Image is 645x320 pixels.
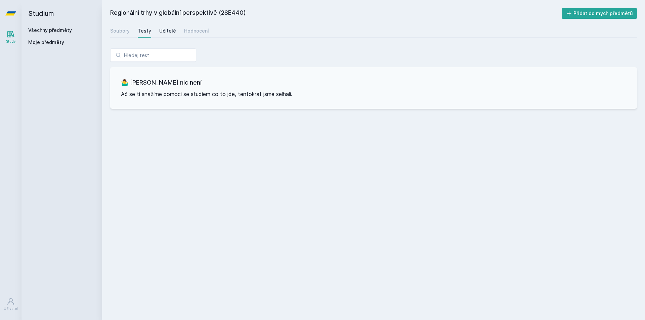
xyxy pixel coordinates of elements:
a: Soubory [110,24,130,38]
a: Study [1,27,20,47]
div: Učitelé [159,28,176,34]
button: Přidat do mých předmětů [562,8,637,19]
p: Ač se ti snažíme pomoci se studiem co to jde, tentokrát jsme selhali. [121,90,626,98]
a: Všechny předměty [28,27,72,33]
h2: Regionální trhy v globální perspektivě (2SE440) [110,8,562,19]
div: Testy [138,28,151,34]
div: Hodnocení [184,28,209,34]
div: Soubory [110,28,130,34]
a: Testy [138,24,151,38]
div: Uživatel [4,306,18,311]
a: Učitelé [159,24,176,38]
a: Hodnocení [184,24,209,38]
span: Moje předměty [28,39,64,46]
input: Hledej test [110,48,196,62]
div: Study [6,39,16,44]
a: Uživatel [1,294,20,315]
h3: 🤷‍♂️ [PERSON_NAME] nic není [121,78,626,87]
